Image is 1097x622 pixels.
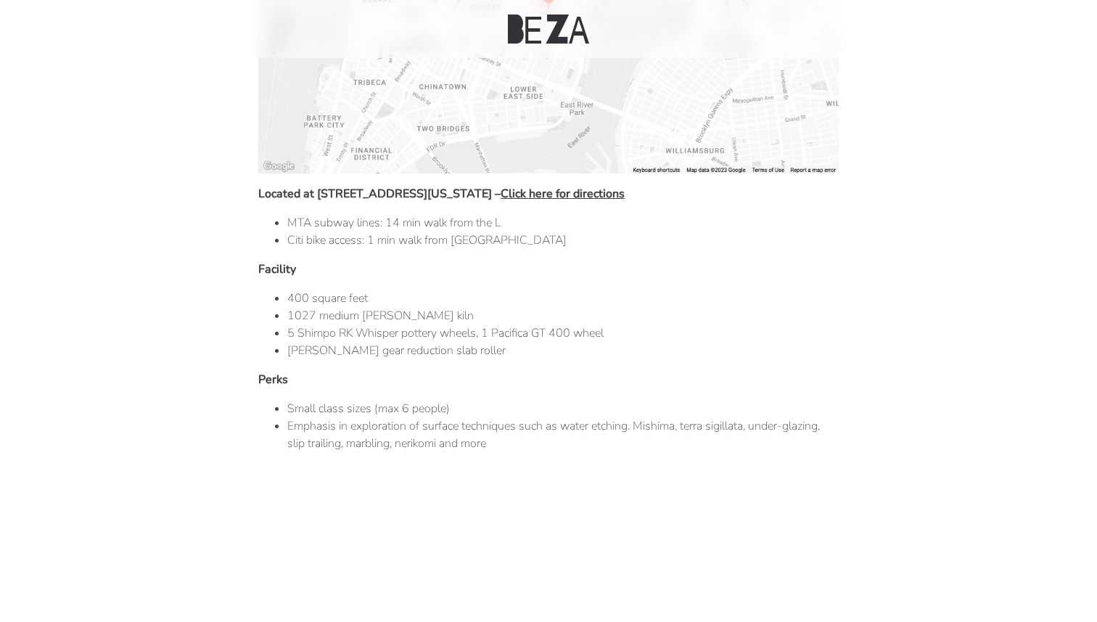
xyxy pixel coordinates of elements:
[287,307,839,324] li: 1027 medium [PERSON_NAME] kiln
[287,214,839,232] li: MTA subway lines: 14 min walk from the L
[287,400,839,417] li: Small class sizes (max 6 people)
[508,15,589,44] img: Beza Studio Logo
[258,186,625,202] strong: Located at [STREET_ADDRESS][US_STATE] –
[258,372,288,388] strong: Perks
[287,290,839,307] li: 400 square feet
[287,232,839,249] li: Citi bike access: 1 min walk from [GEOGRAPHIC_DATA]
[501,186,625,202] a: Click here for directions
[287,342,839,359] li: [PERSON_NAME] gear reduction slab roller
[287,417,839,452] li: Emphasis in exploration of surface techniques such as water etching. Mishima, terra sigillata, un...
[258,261,296,277] strong: Facility
[287,324,839,342] li: 5 Shimpo RK Whisper pottery wheels, 1 Pacifica GT 400 wheel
